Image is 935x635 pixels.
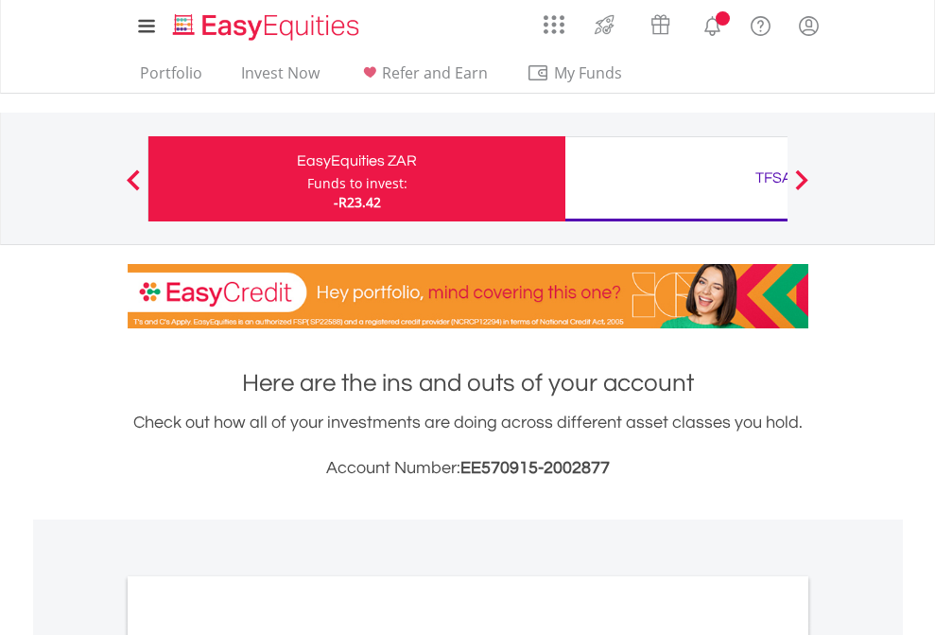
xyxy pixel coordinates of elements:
a: Invest Now [234,63,327,93]
img: EasyEquities_Logo.png [169,11,367,43]
a: Home page [165,5,367,43]
a: AppsGrid [531,5,577,35]
a: Refer and Earn [351,63,495,93]
span: EE570915-2002877 [460,459,610,477]
span: Refer and Earn [382,62,488,83]
button: Next [783,179,821,198]
h1: Here are the ins and outs of your account [128,366,808,400]
a: Notifications [688,5,736,43]
h3: Account Number: [128,455,808,482]
a: Portfolio [132,63,210,93]
a: FAQ's and Support [736,5,785,43]
img: EasyCredit Promotion Banner [128,264,808,328]
img: vouchers-v2.svg [645,9,676,40]
div: Funds to invest: [307,174,407,193]
div: EasyEquities ZAR [160,148,554,174]
span: My Funds [527,61,650,85]
button: Previous [114,179,152,198]
div: Check out how all of your investments are doing across different asset classes you hold. [128,410,808,482]
a: My Profile [785,5,833,46]
img: grid-menu-icon.svg [544,14,564,35]
span: -R23.42 [334,193,381,211]
a: Vouchers [632,5,688,40]
img: thrive-v2.svg [589,9,620,40]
